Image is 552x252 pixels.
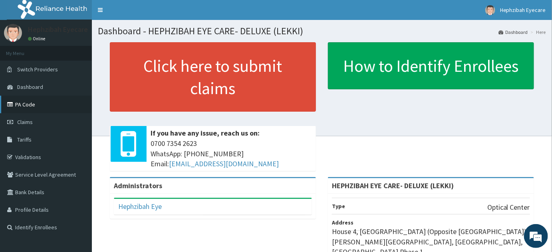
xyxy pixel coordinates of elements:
img: User Image [4,24,22,42]
b: If you have any issue, reach us on: [151,128,260,138]
span: 0700 7354 2623 WhatsApp: [PHONE_NUMBER] Email: [151,138,312,169]
img: d_794563401_company_1708531726252_794563401 [15,40,32,60]
span: Claims [17,118,33,126]
a: How to Identify Enrollees [328,42,534,89]
a: Click here to submit claims [110,42,316,112]
div: Minimize live chat window [131,4,150,23]
a: Dashboard [498,29,528,35]
b: Administrators [114,181,162,190]
span: Tariffs [17,136,32,143]
p: Optical Center [487,202,530,213]
span: Hephzibah Eyecare [500,6,546,14]
h1: Dashboard - HEPHZIBAH EYE CARE- DELUXE (LEKKI) [98,26,546,36]
a: [EMAIL_ADDRESS][DOMAIN_NAME] [169,159,279,168]
span: Dashboard [17,83,43,91]
a: Online [28,36,47,41]
span: Switch Providers [17,66,58,73]
b: Address [332,219,353,226]
p: Hephzibah Eyecare [28,26,88,33]
img: User Image [485,5,495,15]
span: We're online! [46,75,110,156]
div: Chat with us now [42,45,134,55]
textarea: Type your message and hit 'Enter' [4,167,152,195]
strong: HEPHZIBAH EYE CARE- DELUXE (LEKKI) [332,181,454,190]
b: Type [332,203,345,210]
li: Here [529,29,546,35]
a: Hephzibah Eye [118,202,162,211]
